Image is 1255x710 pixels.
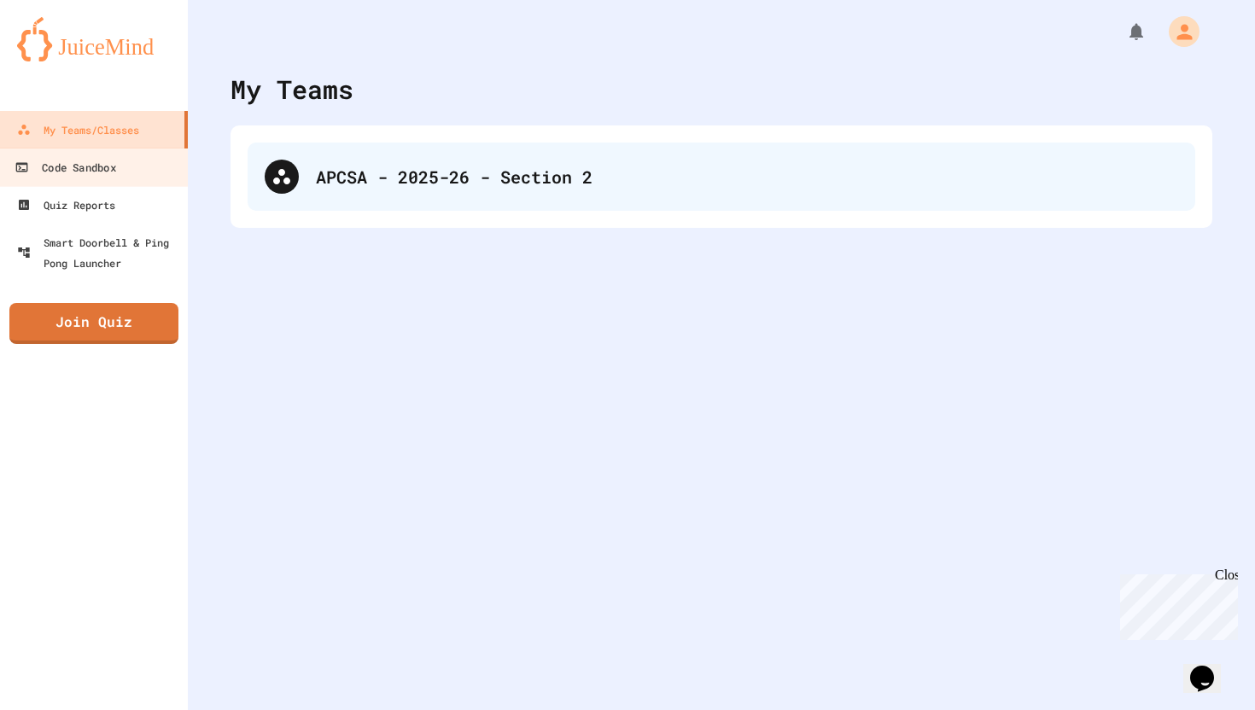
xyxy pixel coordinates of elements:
div: APCSA - 2025-26 - Section 2 [316,164,1178,189]
img: logo-orange.svg [17,17,171,61]
div: Smart Doorbell & Ping Pong Launcher [17,232,181,273]
div: My Notifications [1094,17,1151,46]
div: My Teams/Classes [17,119,139,140]
div: Code Sandbox [15,157,115,178]
div: Quiz Reports [17,195,115,215]
div: My Teams [231,70,353,108]
a: Join Quiz [9,303,178,344]
iframe: chat widget [1113,567,1238,640]
div: APCSA - 2025-26 - Section 2 [248,143,1195,211]
div: My Account [1151,12,1204,51]
div: Chat with us now!Close [7,7,118,108]
iframe: chat widget [1183,642,1238,693]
